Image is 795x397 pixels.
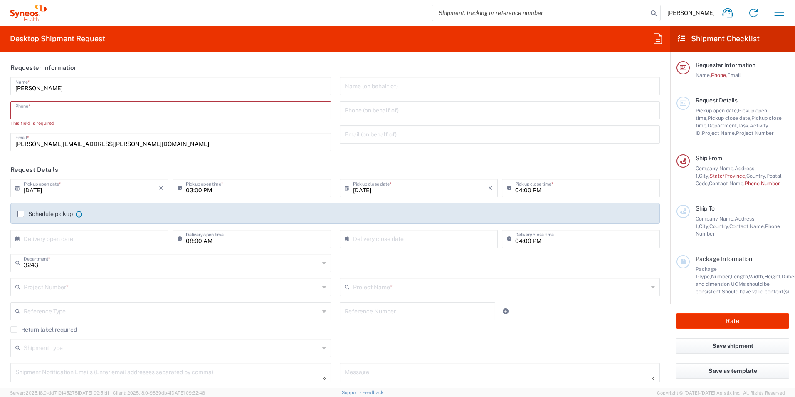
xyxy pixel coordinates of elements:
[736,130,774,136] span: Project Number
[676,363,789,379] button: Save as template
[170,390,205,395] span: [DATE] 09:32:48
[17,211,73,217] label: Schedule pickup
[113,390,205,395] span: Client: 2025.18.0-9839db4
[729,223,765,229] span: Contact Name,
[764,273,782,280] span: Height,
[667,9,715,17] span: [PERSON_NAME]
[10,64,78,72] h2: Requester Information
[696,205,715,212] span: Ship To
[696,165,735,171] span: Company Name,
[676,338,789,354] button: Save shipment
[342,390,363,395] a: Support
[696,216,735,222] span: Company Name,
[657,389,785,397] span: Copyright © [DATE]-[DATE] Agistix Inc., All Rights Reserved
[738,122,750,129] span: Task,
[78,390,109,395] span: [DATE] 09:51:11
[709,180,745,186] span: Contact Name,
[727,72,741,78] span: Email
[10,119,331,127] div: This field is required
[500,305,511,317] a: Add Reference
[745,180,780,186] span: Phone Number
[488,181,493,195] i: ×
[362,390,383,395] a: Feedback
[696,62,755,68] span: Requester Information
[432,5,648,21] input: Shipment, tracking or reference number
[708,115,751,121] span: Pickup close date,
[10,326,77,333] label: Return label required
[10,34,105,44] h2: Desktop Shipment Request
[702,130,736,136] span: Project Name,
[699,223,709,229] span: City,
[696,266,717,280] span: Package 1:
[711,72,727,78] span: Phone,
[708,122,738,129] span: Department,
[10,166,58,174] h2: Request Details
[746,173,766,179] span: Country,
[699,173,709,179] span: City,
[696,72,711,78] span: Name,
[711,273,731,280] span: Number,
[696,256,752,262] span: Package Information
[699,273,711,280] span: Type,
[731,273,749,280] span: Length,
[722,288,789,295] span: Should have valid content(s)
[696,155,722,161] span: Ship From
[709,223,729,229] span: Country,
[678,34,760,44] h2: Shipment Checklist
[10,390,109,395] span: Server: 2025.18.0-dd719145275
[676,313,789,329] button: Rate
[696,97,738,104] span: Request Details
[709,173,746,179] span: State/Province,
[749,273,764,280] span: Width,
[696,107,738,114] span: Pickup open date,
[159,181,163,195] i: ×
